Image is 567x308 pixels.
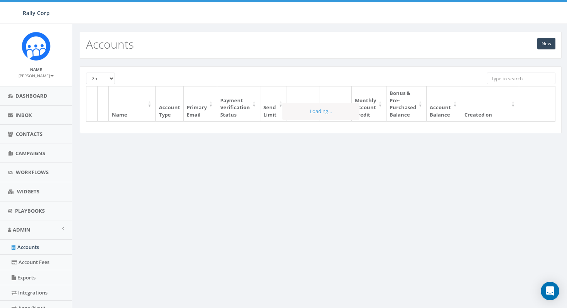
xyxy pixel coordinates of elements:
[22,32,51,61] img: Icon_1.png
[15,150,45,157] span: Campaigns
[30,67,42,72] small: Name
[17,188,39,195] span: Widgets
[352,86,386,121] th: Monthly Account Credit
[537,38,555,49] a: New
[282,103,359,120] div: Loading...
[461,86,520,121] th: Created on
[184,86,217,121] th: Primary Email
[217,86,260,121] th: Payment Verification Status
[319,86,352,121] th: RVM Outbound
[13,226,30,233] span: Admin
[19,72,54,79] a: [PERSON_NAME]
[287,86,319,121] th: SMS/MMS Outbound
[427,86,461,121] th: Account Balance
[541,282,559,300] div: Open Intercom Messenger
[15,112,32,118] span: Inbox
[15,92,47,99] span: Dashboard
[86,38,134,51] h2: Accounts
[23,9,50,17] span: Rally Corp
[260,86,287,121] th: Send Limit
[19,73,54,78] small: [PERSON_NAME]
[16,169,49,176] span: Workflows
[487,73,555,84] input: Type to search
[16,130,42,137] span: Contacts
[109,86,156,121] th: Name
[15,207,45,214] span: Playbooks
[386,86,427,121] th: Bonus & Pre-Purchased Balance
[156,86,184,121] th: Account Type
